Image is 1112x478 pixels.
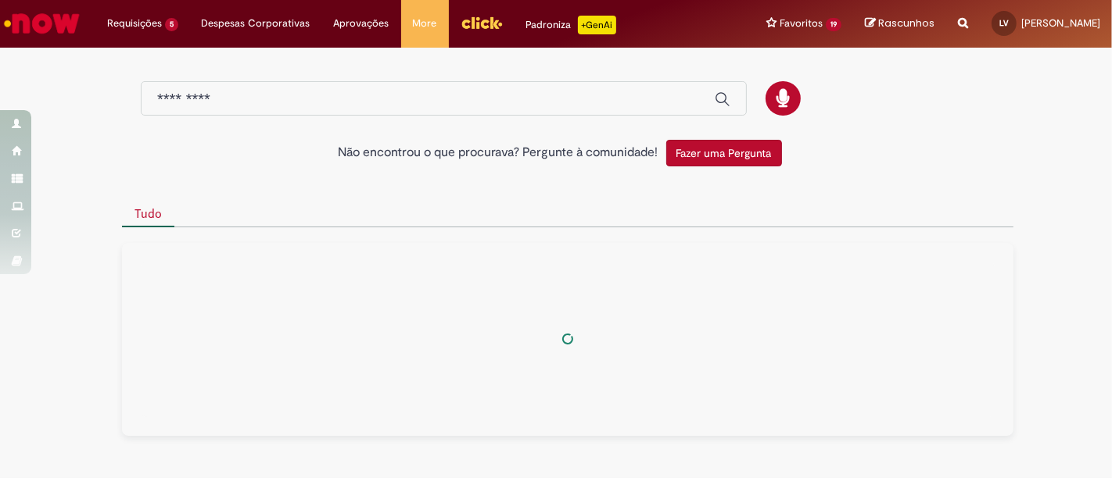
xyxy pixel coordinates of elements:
span: LV [999,18,1009,28]
h2: Não encontrou o que procurava? Pergunte à comunidade! [339,146,658,160]
img: click_logo_yellow_360x200.png [461,11,503,34]
p: +GenAi [578,16,616,34]
div: Tudo [122,243,1013,436]
span: Requisições [107,16,162,31]
span: 5 [165,18,178,31]
img: ServiceNow [2,8,82,39]
span: 19 [826,18,841,31]
span: Aprovações [334,16,389,31]
div: Padroniza [526,16,616,34]
span: [PERSON_NAME] [1021,16,1100,30]
a: Rascunhos [865,16,934,31]
span: Despesas Corporativas [202,16,310,31]
span: Favoritos [780,16,823,31]
button: Fazer uma Pergunta [666,140,782,166]
span: More [413,16,437,31]
span: Rascunhos [878,16,934,30]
